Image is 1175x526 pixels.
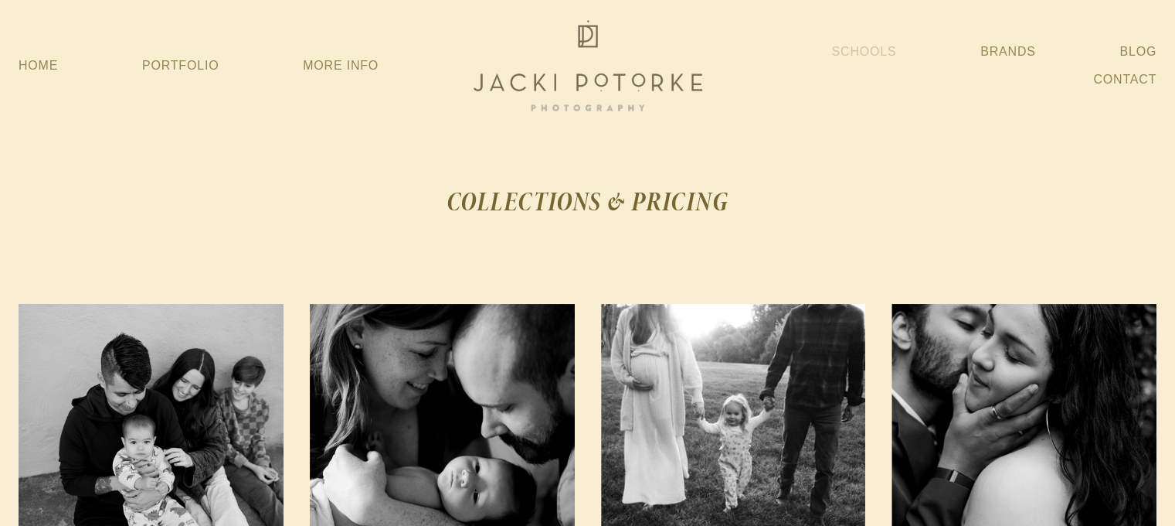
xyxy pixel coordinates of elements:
a: Contact [1093,66,1156,94]
strong: COLLECTIONS & PRICING [447,183,728,220]
a: Blog [1119,38,1156,66]
a: Portfolio [142,59,219,72]
img: Jacki Potorke Sacramento Family Photographer [464,16,711,115]
a: Schools [831,38,896,66]
a: Home [19,52,58,80]
a: More Info [303,52,379,80]
a: Brands [980,38,1035,66]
